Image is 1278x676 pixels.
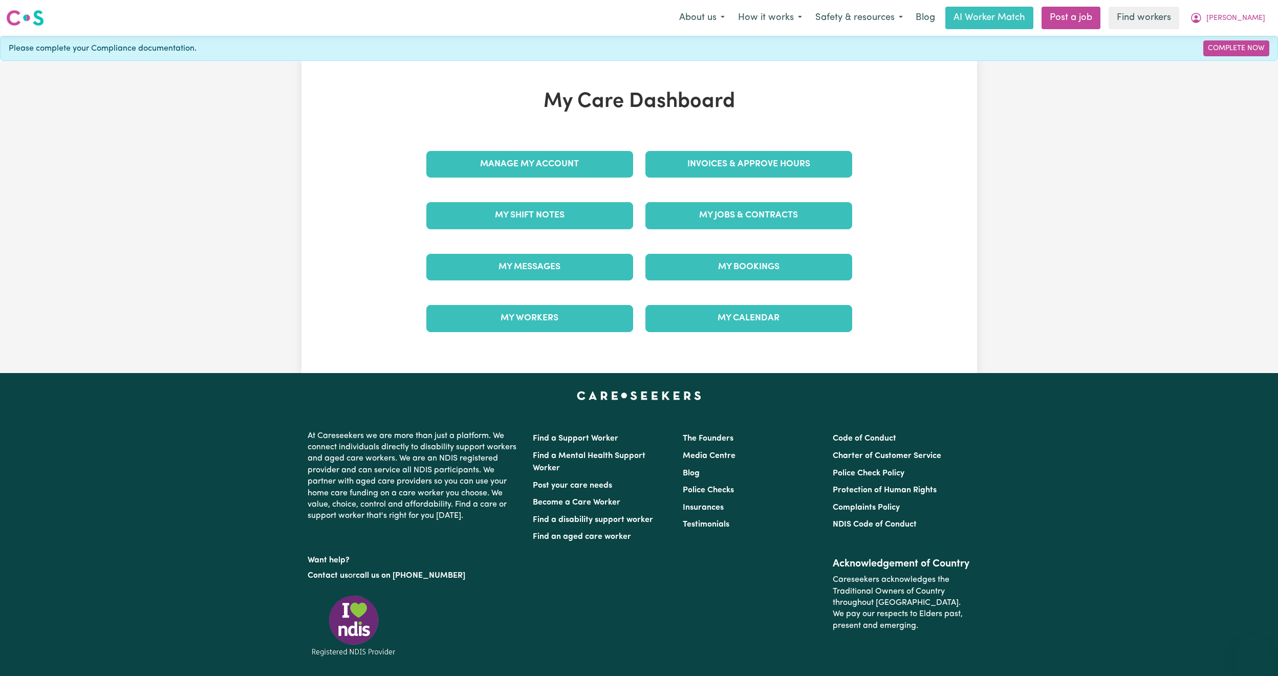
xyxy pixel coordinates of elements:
[833,570,970,636] p: Careseekers acknowledges the Traditional Owners of Country throughout [GEOGRAPHIC_DATA]. We pay o...
[308,566,521,585] p: or
[809,7,909,29] button: Safety & resources
[9,42,197,55] span: Please complete your Compliance documentation.
[833,469,904,477] a: Police Check Policy
[731,7,809,29] button: How it works
[683,434,733,443] a: The Founders
[683,469,700,477] a: Blog
[1183,7,1272,29] button: My Account
[833,486,937,494] a: Protection of Human Rights
[308,426,521,526] p: At Careseekers we are more than just a platform. We connect individuals directly to disability su...
[308,551,521,566] p: Want help?
[945,7,1033,29] a: AI Worker Match
[833,434,896,443] a: Code of Conduct
[426,305,633,332] a: My Workers
[426,254,633,280] a: My Messages
[833,558,970,570] h2: Acknowledgement of Country
[426,202,633,229] a: My Shift Notes
[1109,7,1179,29] a: Find workers
[683,520,729,529] a: Testimonials
[645,305,852,332] a: My Calendar
[683,486,734,494] a: Police Checks
[1237,635,1270,668] iframe: Button to launch messaging window, conversation in progress
[645,202,852,229] a: My Jobs & Contracts
[420,90,858,114] h1: My Care Dashboard
[533,498,620,507] a: Become a Care Worker
[6,9,44,27] img: Careseekers logo
[645,254,852,280] a: My Bookings
[1206,13,1265,24] span: [PERSON_NAME]
[533,452,645,472] a: Find a Mental Health Support Worker
[645,151,852,178] a: Invoices & Approve Hours
[833,504,900,512] a: Complaints Policy
[683,504,724,512] a: Insurances
[673,7,731,29] button: About us
[308,594,400,658] img: Registered NDIS provider
[683,452,735,460] a: Media Centre
[1042,7,1100,29] a: Post a job
[909,7,941,29] a: Blog
[533,533,631,541] a: Find an aged care worker
[1203,40,1269,56] a: Complete Now
[833,520,917,529] a: NDIS Code of Conduct
[533,434,618,443] a: Find a Support Worker
[533,516,653,524] a: Find a disability support worker
[426,151,633,178] a: Manage My Account
[356,572,465,580] a: call us on [PHONE_NUMBER]
[833,452,941,460] a: Charter of Customer Service
[308,572,348,580] a: Contact us
[6,6,44,30] a: Careseekers logo
[533,482,612,490] a: Post your care needs
[577,391,701,400] a: Careseekers home page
